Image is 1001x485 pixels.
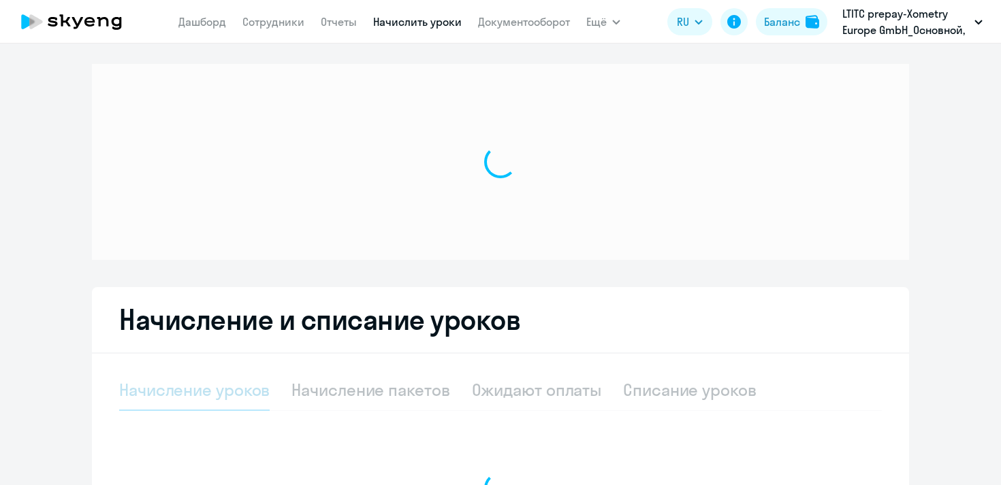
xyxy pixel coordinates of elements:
img: balance [806,15,819,29]
a: Документооборот [478,15,570,29]
button: Ещё [586,8,620,35]
a: Отчеты [321,15,357,29]
button: RU [667,8,712,35]
a: Начислить уроки [373,15,462,29]
span: Ещё [586,14,607,30]
div: Баланс [764,14,800,30]
p: LTITC prepay-Xometry Europe GmbH_Основной, Xometry Europe GmbH [842,5,969,38]
button: LTITC prepay-Xometry Europe GmbH_Основной, Xometry Europe GmbH [836,5,989,38]
span: RU [677,14,689,30]
a: Сотрудники [242,15,304,29]
h2: Начисление и списание уроков [119,303,882,336]
a: Дашборд [178,15,226,29]
button: Балансbalance [756,8,827,35]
